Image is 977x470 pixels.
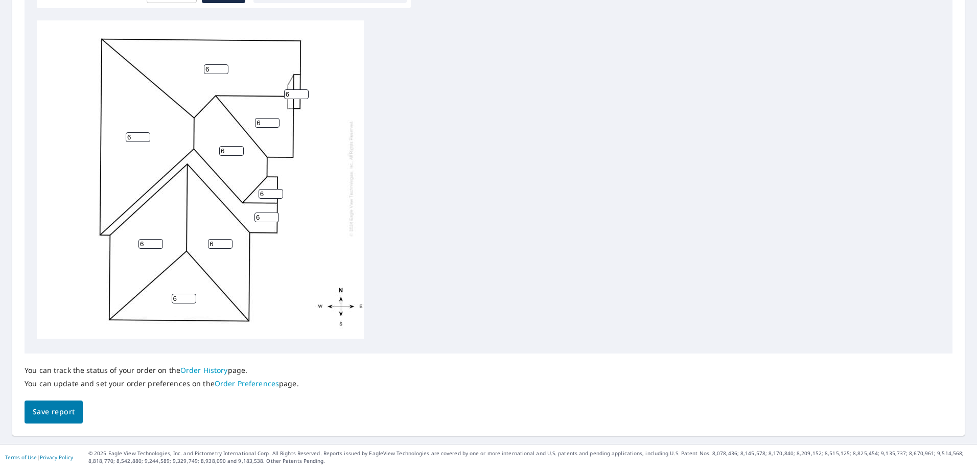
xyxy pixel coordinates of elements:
[25,401,83,424] button: Save report
[40,454,73,461] a: Privacy Policy
[5,454,37,461] a: Terms of Use
[25,379,299,388] p: You can update and set your order preferences on the page.
[5,454,73,460] p: |
[25,366,299,375] p: You can track the status of your order on the page.
[215,379,279,388] a: Order Preferences
[88,450,972,465] p: © 2025 Eagle View Technologies, Inc. and Pictometry International Corp. All Rights Reserved. Repo...
[180,365,228,375] a: Order History
[33,406,75,418] span: Save report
